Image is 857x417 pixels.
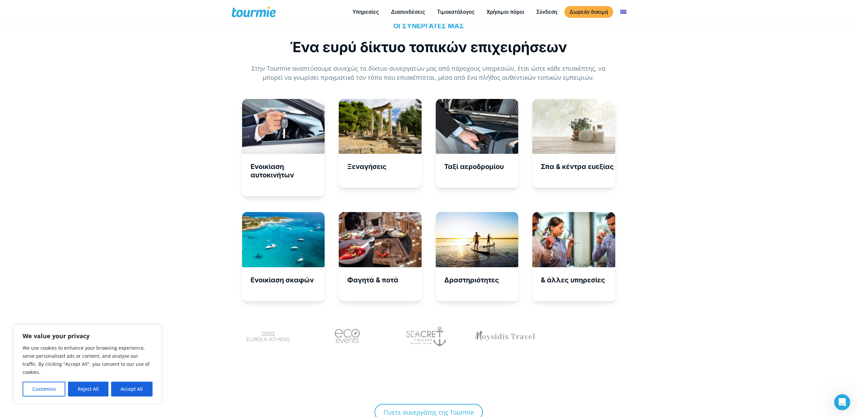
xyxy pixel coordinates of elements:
[23,344,153,376] p: We use cookies to enhance your browsing experience, serve personalised ads or content, and analys...
[68,382,108,396] button: Reject All
[242,64,615,82] p: Στην Tourmie αναπτύσουμε συνεχώς το δίκτυο συνεργατών μας από πάροχους υπηρεσιών, έτσι ώστε κάθε ...
[541,163,615,171] h5: Σπα & κέντρα ευεξίας
[111,382,153,396] button: Accept All
[564,6,613,18] a: Δωρεάν δοκιμή
[541,276,615,284] h5: & άλλες υπηρεσίες
[347,163,422,171] h5: Ξεναγήσεις
[242,22,615,30] h5: ΟΙ ΣΥΝΕΡΓΑΤΕΣ ΜΑΣ
[531,8,562,16] a: Σύνδεση
[444,163,519,171] h5: Ταξί αεροδρομίου
[23,332,153,340] p: We value your privacy
[444,276,519,284] h5: Δραστηριότητες
[432,8,480,16] a: Τιμοκατάλογος
[251,163,325,179] h5: Ενοικίαση αυτοκινήτων
[482,8,529,16] a: Χρήσιμοι πόροι
[347,276,422,284] h5: Φαγητά & ποτά
[251,276,325,284] h5: Ενοικίαση σκαφών
[834,394,850,410] iframe: Intercom live chat
[386,8,430,16] a: Διασυνδέσεις
[348,8,384,16] a: Υπηρεσίες
[242,37,615,57] div: Ένα ευρύ δίκτυο τοπικών επιχειρήσεων
[23,382,65,396] button: Customise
